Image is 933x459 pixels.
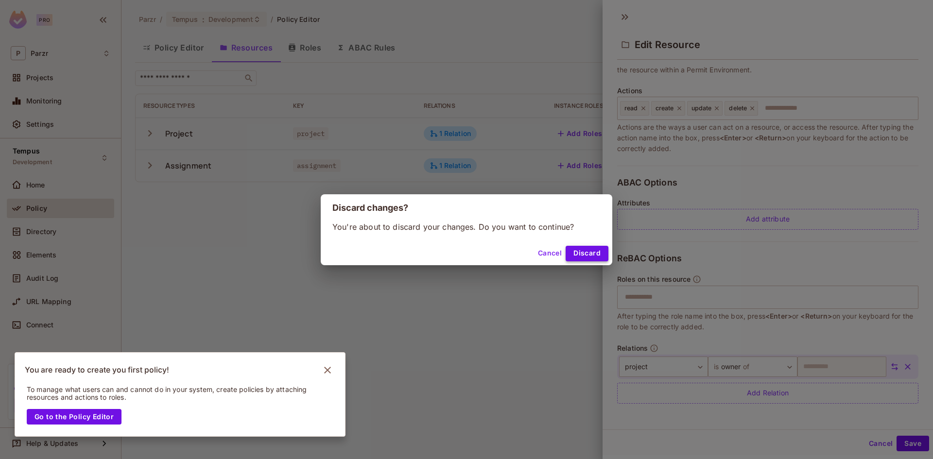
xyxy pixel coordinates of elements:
[332,221,601,232] p: You're about to discard your changes. Do you want to continue?
[321,194,612,221] h2: Discard changes?
[566,246,608,261] button: Discard
[25,365,169,375] p: You are ready to create you first policy!
[534,246,566,261] button: Cancel
[27,386,320,401] p: To manage what users can and cannot do in your system, create policies by attaching resources and...
[27,409,121,425] button: Go to the Policy Editor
